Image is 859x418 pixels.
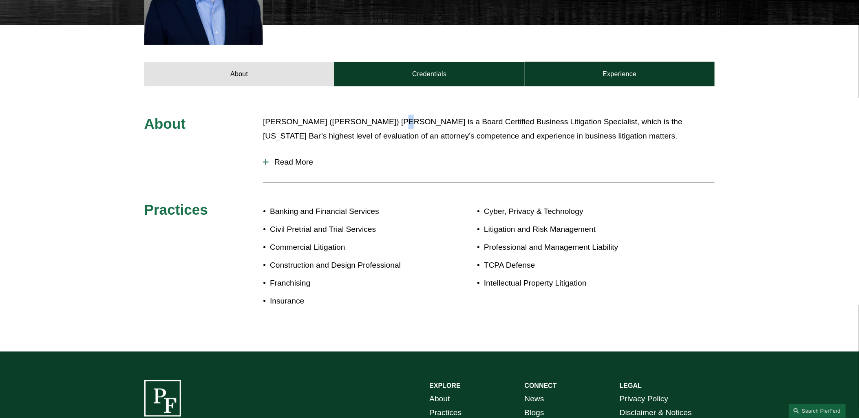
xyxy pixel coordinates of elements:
[484,241,667,255] p: Professional and Management Liability
[484,277,667,291] p: Intellectual Property Litigation
[270,241,429,255] p: Commercial Litigation
[144,202,208,218] span: Practices
[484,259,667,273] p: TCPA Defense
[789,404,846,418] a: Search this site
[270,259,429,273] p: Construction and Design Professional
[144,62,335,86] a: About
[144,116,186,132] span: About
[263,115,715,143] p: [PERSON_NAME] ([PERSON_NAME]) [PERSON_NAME] is a Board Certified Business Litigation Specialist, ...
[525,392,544,407] a: News
[525,383,557,389] strong: CONNECT
[484,222,667,237] p: Litigation and Risk Management
[269,158,715,167] span: Read More
[270,295,429,309] p: Insurance
[620,383,642,389] strong: LEGAL
[270,205,429,219] p: Banking and Financial Services
[484,205,667,219] p: Cyber, Privacy & Technology
[620,392,668,407] a: Privacy Policy
[270,222,429,237] p: Civil Pretrial and Trial Services
[525,62,715,86] a: Experience
[263,152,715,173] button: Read More
[430,392,450,407] a: About
[270,277,429,291] p: Franchising
[334,62,525,86] a: Credentials
[430,383,461,389] strong: EXPLORE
